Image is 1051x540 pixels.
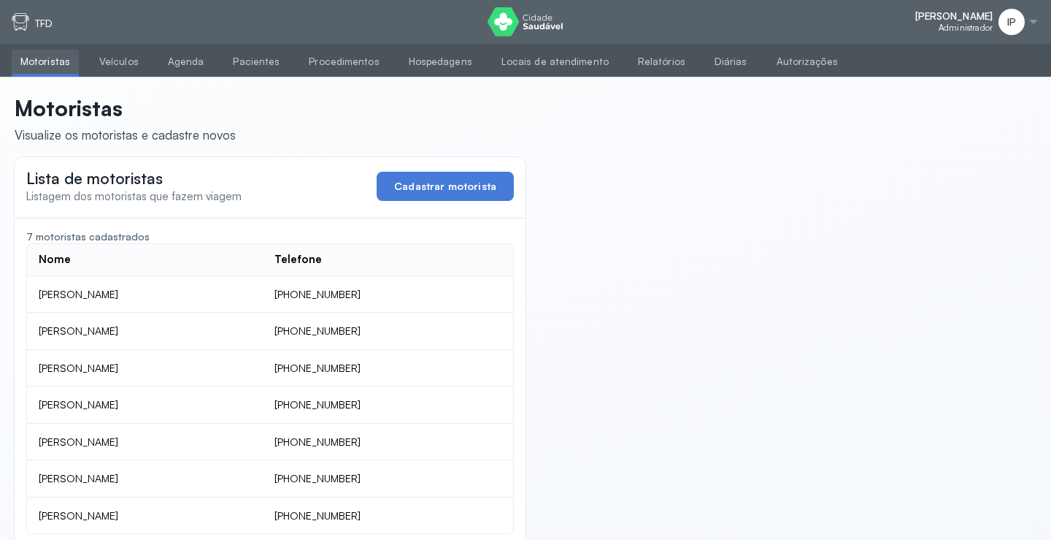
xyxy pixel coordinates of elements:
td: [PHONE_NUMBER] [263,387,513,424]
td: [PHONE_NUMBER] [263,498,513,534]
span: Administrador [939,23,993,33]
div: Visualize os motoristas e cadastre novos [15,127,236,142]
td: [PERSON_NAME] [27,313,263,350]
a: Veículos [91,50,147,74]
a: Motoristas [12,50,79,74]
a: Procedimentos [300,50,388,74]
a: Locais de atendimento [493,50,617,74]
a: Pacientes [224,50,288,74]
a: Agenda [159,50,213,74]
td: [PHONE_NUMBER] [263,424,513,461]
a: Relatórios [629,50,694,74]
td: [PERSON_NAME] [27,424,263,461]
a: Autorizações [768,50,847,74]
td: [PHONE_NUMBER] [263,350,513,387]
a: Diárias [706,50,756,74]
span: [PERSON_NAME] [915,10,993,23]
td: [PERSON_NAME] [27,460,263,498]
div: Nome [39,253,71,267]
a: Hospedagens [400,50,481,74]
td: [PHONE_NUMBER] [263,313,513,350]
p: Motoristas [15,95,236,121]
p: TFD [35,18,53,30]
span: IP [1007,16,1016,28]
td: [PHONE_NUMBER] [263,276,513,313]
div: Telefone [274,253,322,267]
td: [PERSON_NAME] [27,276,263,313]
td: [PHONE_NUMBER] [263,460,513,498]
td: [PERSON_NAME] [27,387,263,424]
td: [PERSON_NAME] [27,498,263,534]
button: Cadastrar motorista [377,172,514,201]
span: Listagem dos motoristas que fazem viagem [26,189,242,203]
img: tfd.svg [12,13,29,31]
span: Lista de motoristas [26,169,163,188]
img: logo do Cidade Saudável [488,7,563,37]
div: 7 motoristas cadastrados [26,230,514,243]
td: [PERSON_NAME] [27,350,263,387]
